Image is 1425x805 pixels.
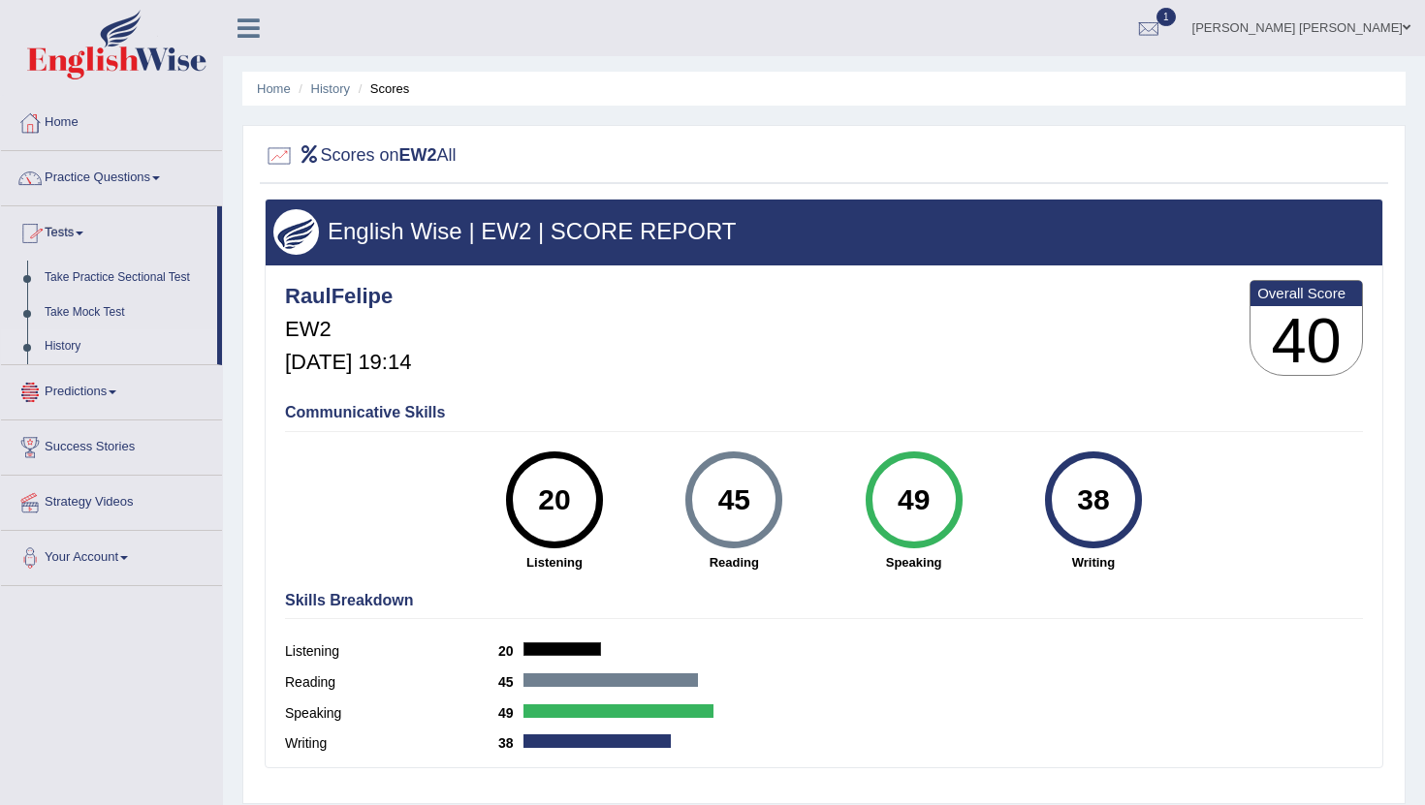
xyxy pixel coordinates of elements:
[1,365,222,414] a: Predictions
[285,351,411,374] h5: [DATE] 19:14
[285,285,411,308] h4: RaulFelipe
[285,641,498,662] label: Listening
[498,674,523,690] b: 45
[1,151,222,200] a: Practice Questions
[1,420,222,469] a: Success Stories
[498,735,523,751] b: 38
[273,219,1375,244] h3: English Wise | EW2 | SCORE REPORT
[1251,306,1362,376] h3: 40
[285,703,498,724] label: Speaking
[285,592,1363,609] h4: Skills Breakdown
[285,404,1363,421] h4: Communicative Skills
[654,553,814,572] strong: Reading
[1058,459,1128,541] div: 38
[1013,553,1173,572] strong: Writing
[474,553,634,572] strong: Listening
[498,705,523,721] b: 49
[36,261,217,295] a: Take Practice Sectional Test
[834,553,994,572] strong: Speaking
[354,79,410,98] li: Scores
[273,209,319,255] img: wings.png
[1,206,217,255] a: Tests
[36,295,217,330] a: Take Mock Test
[285,318,411,341] h5: EW2
[285,672,498,693] label: Reading
[699,459,770,541] div: 45
[1,96,222,144] a: Home
[1257,285,1355,301] b: Overall Score
[878,459,949,541] div: 49
[1156,8,1176,26] span: 1
[36,329,217,364] a: History
[399,145,437,165] b: EW2
[519,459,589,541] div: 20
[498,643,523,659] b: 20
[1,476,222,524] a: Strategy Videos
[1,531,222,579] a: Your Account
[257,81,291,96] a: Home
[285,733,498,754] label: Writing
[311,81,350,96] a: History
[265,141,457,170] h2: Scores on All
